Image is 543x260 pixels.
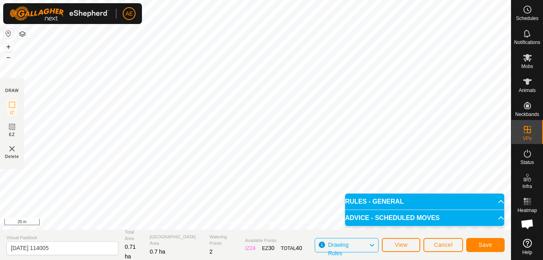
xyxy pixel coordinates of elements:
[511,236,543,258] a: Help
[125,244,136,260] span: 0.71 ha
[515,212,539,236] a: Open chat
[4,52,13,62] button: –
[516,16,538,21] span: Schedules
[328,242,348,256] span: Drawing Rules
[345,194,504,210] p-accordion-header: RULES - GENERAL
[224,219,254,226] a: Privacy Policy
[210,234,239,247] span: Watering Points
[10,110,14,116] span: IZ
[126,10,133,18] span: AE
[345,215,439,221] span: ADVICE - SCHEDULED MOVES
[150,234,203,247] span: [GEOGRAPHIC_DATA] Area
[466,238,505,252] button: Save
[5,154,19,160] span: Delete
[434,242,453,248] span: Cancel
[210,248,213,255] span: 2
[18,29,27,39] button: Map Layers
[345,198,404,205] span: RULES - GENERAL
[522,184,532,189] span: Infra
[521,64,533,69] span: Mobs
[345,210,504,226] p-accordion-header: ADVICE - SCHEDULED MOVES
[268,245,275,251] span: 30
[245,244,256,252] div: IZ
[515,112,539,117] span: Neckbands
[395,242,407,248] span: View
[479,242,492,248] span: Save
[150,248,165,255] span: 0.7 ha
[10,6,110,21] img: Gallagher Logo
[523,136,531,141] span: VPs
[262,244,274,252] div: EZ
[7,144,17,154] img: VP
[9,132,15,138] span: EZ
[264,219,287,226] a: Contact Us
[281,244,302,252] div: TOTAL
[517,208,537,213] span: Heatmap
[125,229,143,242] span: Total Area
[522,250,532,255] span: Help
[5,88,19,94] div: DRAW
[4,42,13,52] button: +
[514,40,540,45] span: Notifications
[423,238,463,252] button: Cancel
[4,29,13,38] button: Reset Map
[519,88,536,93] span: Animals
[245,237,302,244] span: Available Points
[382,238,420,252] button: View
[296,245,302,251] span: 40
[6,234,118,241] span: Virtual Paddock
[250,245,256,251] span: 24
[520,160,534,165] span: Status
